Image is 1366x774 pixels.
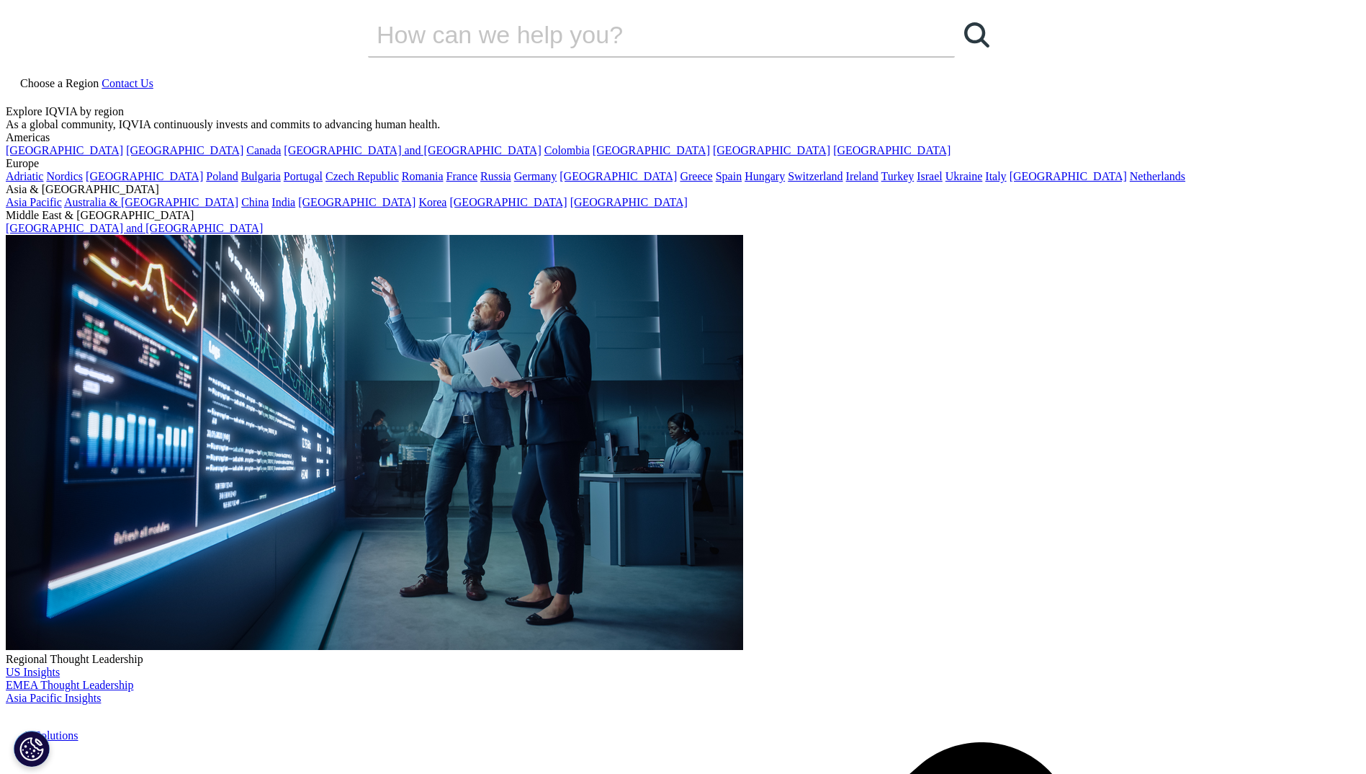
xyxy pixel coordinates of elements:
[745,170,785,182] a: Hungary
[6,692,101,704] a: Asia Pacific Insights
[917,170,943,182] a: Israel
[241,196,269,208] a: China
[6,235,743,650] img: 2093_analyzing-data-using-big-screen-display-and-laptop.png
[964,22,989,48] svg: Search
[284,144,541,156] a: [GEOGRAPHIC_DATA] and [GEOGRAPHIC_DATA]
[955,13,998,56] a: Search
[246,144,281,156] a: Canada
[680,170,712,182] a: Greece
[46,170,83,182] a: Nordics
[368,13,914,56] input: Search
[570,196,688,208] a: [GEOGRAPHIC_DATA]
[6,183,1360,196] div: Asia & [GEOGRAPHIC_DATA]
[788,170,842,182] a: Switzerland
[241,170,281,182] a: Bulgaria
[945,170,983,182] a: Ukraine
[6,131,1360,144] div: Americas
[6,118,1360,131] div: As a global community, IQVIA continuously invests and commits to advancing human health.
[1130,170,1185,182] a: Netherlands
[6,144,123,156] a: [GEOGRAPHIC_DATA]
[284,170,323,182] a: Portugal
[86,170,203,182] a: [GEOGRAPHIC_DATA]
[35,729,78,742] a: Solutions
[6,666,60,678] a: US Insights
[206,170,238,182] a: Poland
[846,170,879,182] a: Ireland
[298,196,415,208] a: [GEOGRAPHIC_DATA]
[881,170,915,182] a: Turkey
[514,170,557,182] a: Germany
[6,209,1360,222] div: Middle East & [GEOGRAPHIC_DATA]
[833,144,951,156] a: [GEOGRAPHIC_DATA]
[20,77,99,89] span: Choose a Region
[6,196,62,208] a: Asia Pacific
[560,170,677,182] a: [GEOGRAPHIC_DATA]
[6,157,1360,170] div: Europe
[64,196,238,208] a: Australia & [GEOGRAPHIC_DATA]
[418,196,446,208] a: Korea
[480,170,511,182] a: Russia
[6,222,263,234] a: [GEOGRAPHIC_DATA] and [GEOGRAPHIC_DATA]
[716,170,742,182] a: Spain
[402,170,444,182] a: Romania
[446,170,478,182] a: France
[544,144,590,156] a: Colombia
[6,653,1360,666] div: Regional Thought Leadership
[713,144,830,156] a: [GEOGRAPHIC_DATA]
[449,196,567,208] a: [GEOGRAPHIC_DATA]
[14,731,50,767] button: Cookie-instellingen
[1010,170,1127,182] a: [GEOGRAPHIC_DATA]
[325,170,399,182] a: Czech Republic
[6,679,133,691] a: EMEA Thought Leadership
[126,144,243,156] a: [GEOGRAPHIC_DATA]
[6,170,43,182] a: Adriatic
[593,144,710,156] a: [GEOGRAPHIC_DATA]
[985,170,1006,182] a: Italy
[6,105,1360,118] div: Explore IQVIA by region
[102,77,153,89] a: Contact Us
[271,196,295,208] a: India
